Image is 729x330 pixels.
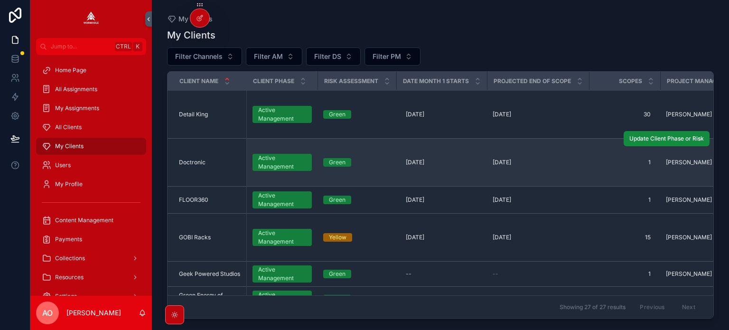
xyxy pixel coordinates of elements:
[595,155,654,170] a: 1
[179,196,208,204] span: FLOOR360
[406,234,424,241] span: [DATE]
[115,42,132,51] span: Ctrl
[258,229,307,246] div: Active Management
[666,111,712,118] span: [PERSON_NAME]
[55,123,82,131] span: All Clients
[55,161,71,169] span: Users
[55,273,84,281] span: Resources
[179,196,241,204] a: FLOOR360
[36,231,146,248] a: Payments
[258,154,307,171] div: Active Management
[36,38,146,55] button: Jump to...CtrlK
[167,28,215,42] h1: My Clients
[179,270,241,278] a: Geek Powered Studios
[329,158,346,167] div: Green
[493,159,583,166] a: [DATE]
[36,81,146,98] a: All Assignments
[329,233,346,242] div: Yellow
[403,77,469,85] span: Date Month 1 Starts
[329,196,346,204] div: Green
[493,111,583,118] a: [DATE]
[323,233,391,242] a: Yellow
[666,159,726,166] a: [PERSON_NAME]
[179,292,241,307] a: Green Energy of [GEOGRAPHIC_DATA]
[666,196,712,204] span: [PERSON_NAME]
[493,159,511,166] span: [DATE]
[252,229,312,246] a: Active Management
[598,270,651,278] span: 1
[598,234,651,241] span: 15
[493,270,498,278] span: --
[494,77,571,85] span: Projected End of Scope
[314,52,341,61] span: Filter DS
[179,77,218,85] span: Client Name
[666,234,712,241] span: [PERSON_NAME]
[364,47,421,66] button: Select Button
[666,234,726,241] a: [PERSON_NAME]
[55,180,83,188] span: My Profile
[167,47,242,66] button: Select Button
[595,107,654,122] a: 30
[55,292,77,300] span: Settings
[55,236,82,243] span: Payments
[406,196,424,204] span: [DATE]
[666,159,712,166] span: [PERSON_NAME]
[36,176,146,193] a: My Profile
[373,52,401,61] span: Filter PM
[598,159,651,166] span: 1
[406,270,411,278] div: --
[619,77,642,85] span: Scopes
[42,307,53,319] span: AO
[598,111,651,118] span: 30
[36,138,146,155] a: My Clients
[252,291,312,308] a: Active Management
[179,234,211,241] span: GOBI Racks
[55,66,86,74] span: Home Page
[493,234,511,241] span: [DATE]
[329,110,346,119] div: Green
[252,265,312,283] a: Active Management
[179,111,208,118] span: Detail King
[252,191,312,208] a: Active Management
[178,14,213,24] span: My Clients
[30,55,152,296] div: scrollable content
[595,230,654,245] a: 15
[666,270,726,278] a: [PERSON_NAME]
[402,192,481,207] a: [DATE]
[323,196,391,204] a: Green
[36,250,146,267] a: Collections
[595,292,654,307] a: 1
[179,111,241,118] a: Detail King
[55,217,113,224] span: Content Management
[324,77,378,85] span: Risk Assessment
[36,157,146,174] a: Users
[666,111,726,118] a: [PERSON_NAME]
[55,255,85,262] span: Collections
[246,47,302,66] button: Select Button
[598,196,651,204] span: 1
[167,14,213,24] a: My Clients
[406,159,424,166] span: [DATE]
[36,119,146,136] a: All Clients
[329,270,346,278] div: Green
[258,291,307,308] div: Active Management
[323,110,391,119] a: Green
[493,234,583,241] a: [DATE]
[329,295,346,303] div: Green
[51,43,111,50] span: Jump to...
[179,234,241,241] a: GOBI Racks
[493,196,583,204] a: [DATE]
[179,159,206,166] span: Doctronic
[84,11,99,27] img: App logo
[624,131,710,146] button: Update Client Phase or Risk
[36,212,146,229] a: Content Management
[402,230,481,245] a: [DATE]
[306,47,361,66] button: Select Button
[595,266,654,282] a: 1
[258,191,307,208] div: Active Management
[406,111,424,118] span: [DATE]
[667,77,724,85] span: Project Manager
[666,270,712,278] span: [PERSON_NAME]
[666,196,726,204] a: [PERSON_NAME]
